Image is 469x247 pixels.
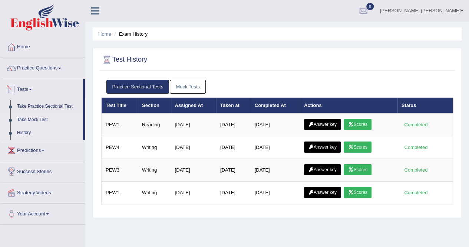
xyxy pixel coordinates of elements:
[0,204,85,222] a: Your Account
[102,136,138,159] td: PEW4
[102,182,138,204] td: PEW1
[397,98,453,113] th: Status
[106,80,169,94] a: Practice Sectional Tests
[171,113,216,136] td: [DATE]
[171,136,216,159] td: [DATE]
[138,159,171,182] td: Writing
[251,98,300,113] th: Completed At
[304,119,341,130] a: Answer key
[171,159,216,182] td: [DATE]
[344,187,371,198] a: Scores
[344,164,371,175] a: Scores
[102,159,138,182] td: PEW3
[171,182,216,204] td: [DATE]
[402,166,430,174] div: Completed
[402,121,430,129] div: Completed
[251,159,300,182] td: [DATE]
[0,58,85,77] a: Practice Questions
[138,113,171,136] td: Reading
[0,182,85,201] a: Strategy Videos
[216,113,251,136] td: [DATE]
[14,126,83,140] a: History
[14,113,83,127] a: Take Mock Test
[138,136,171,159] td: Writing
[138,98,171,113] th: Section
[300,98,397,113] th: Actions
[402,189,430,196] div: Completed
[251,182,300,204] td: [DATE]
[170,80,206,94] a: Mock Tests
[344,119,371,130] a: Scores
[102,113,138,136] td: PEW1
[216,98,251,113] th: Taken at
[102,98,138,113] th: Test Title
[14,100,83,113] a: Take Practice Sectional Test
[216,159,251,182] td: [DATE]
[98,31,111,37] a: Home
[138,182,171,204] td: Writing
[216,136,251,159] td: [DATE]
[304,142,341,153] a: Answer key
[251,113,300,136] td: [DATE]
[366,3,374,10] span: 0
[251,136,300,159] td: [DATE]
[0,161,85,180] a: Success Stories
[304,187,341,198] a: Answer key
[0,37,85,55] a: Home
[171,98,216,113] th: Assigned At
[112,30,148,38] li: Exam History
[216,182,251,204] td: [DATE]
[344,142,371,153] a: Scores
[402,143,430,151] div: Completed
[304,164,341,175] a: Answer key
[101,54,147,65] h2: Test History
[0,140,85,159] a: Predictions
[0,79,83,98] a: Tests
